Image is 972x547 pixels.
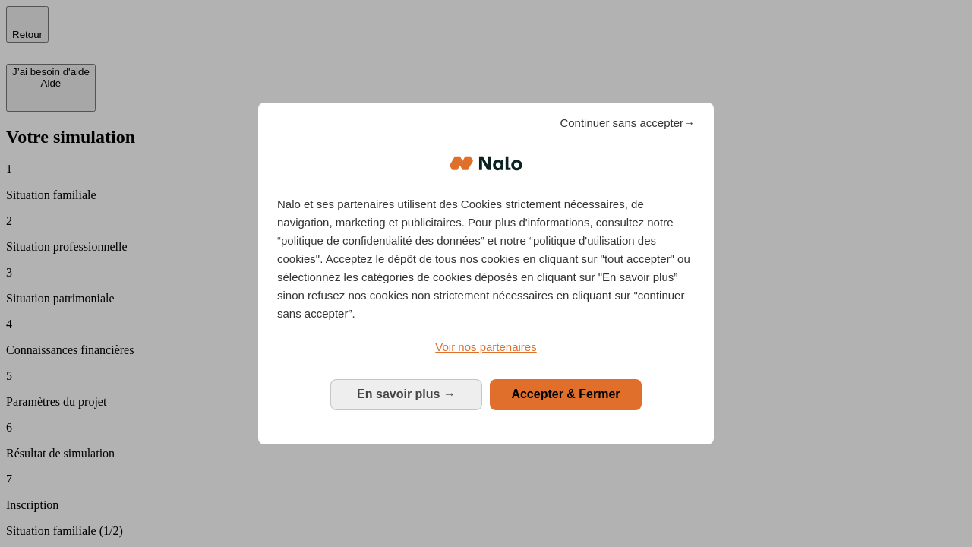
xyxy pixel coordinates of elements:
span: Accepter & Fermer [511,387,620,400]
img: Logo [450,141,522,186]
span: Continuer sans accepter→ [560,114,695,132]
span: Voir nos partenaires [435,340,536,353]
a: Voir nos partenaires [277,338,695,356]
div: Bienvenue chez Nalo Gestion du consentement [258,103,714,444]
button: Accepter & Fermer: Accepter notre traitement des données et fermer [490,379,642,409]
span: En savoir plus → [357,387,456,400]
p: Nalo et ses partenaires utilisent des Cookies strictement nécessaires, de navigation, marketing e... [277,195,695,323]
button: En savoir plus: Configurer vos consentements [330,379,482,409]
